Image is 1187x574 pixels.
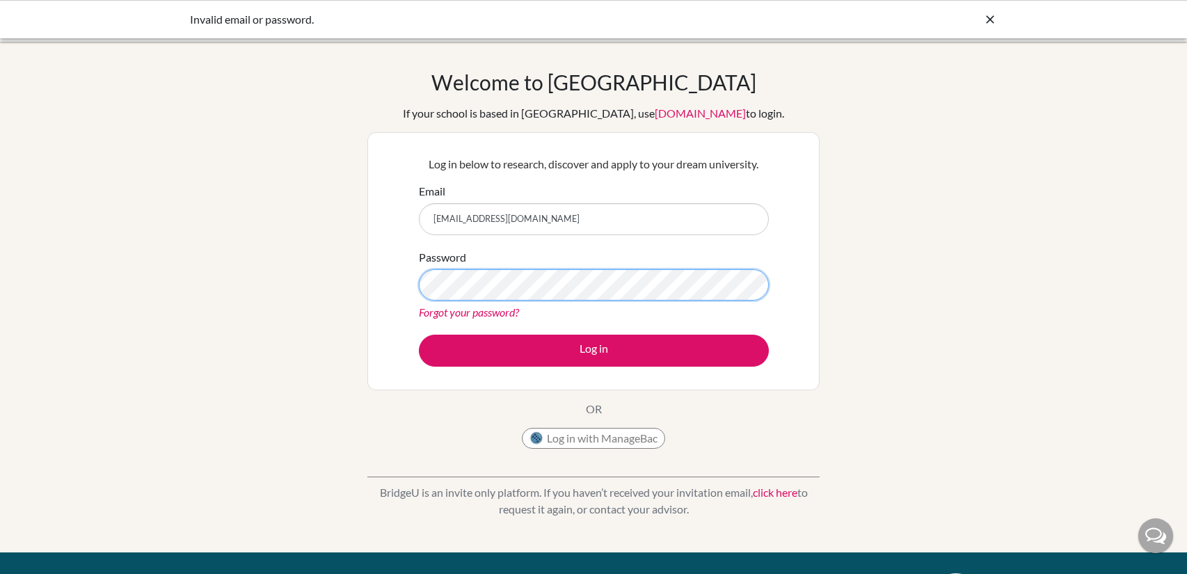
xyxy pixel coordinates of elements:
[419,305,519,319] a: Forgot your password?
[419,249,466,266] label: Password
[190,11,788,28] div: Invalid email or password.
[419,183,445,200] label: Email
[30,10,58,22] span: Help
[586,401,602,417] p: OR
[367,484,820,518] p: BridgeU is an invite only platform. If you haven’t received your invitation email, to request it ...
[403,105,784,122] div: If your school is based in [GEOGRAPHIC_DATA], use to login.
[655,106,746,120] a: [DOMAIN_NAME]
[431,70,756,95] h1: Welcome to [GEOGRAPHIC_DATA]
[522,428,665,449] button: Log in with ManageBac
[753,486,797,499] a: click here
[419,335,769,367] button: Log in
[419,156,769,173] p: Log in below to research, discover and apply to your dream university.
